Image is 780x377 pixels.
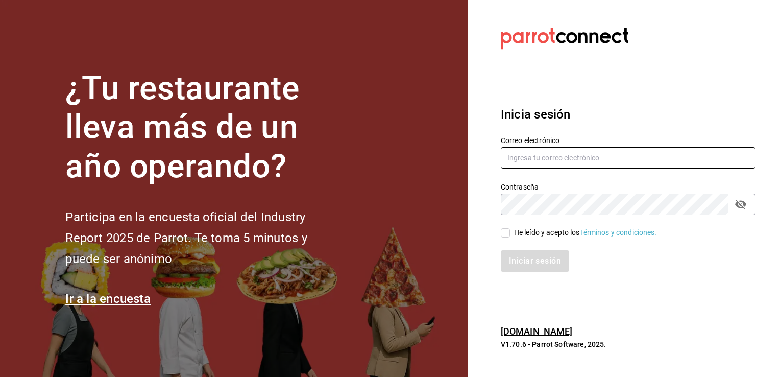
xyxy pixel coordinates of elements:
[501,326,573,337] a: [DOMAIN_NAME]
[501,136,755,144] label: Correo electrónico
[501,183,755,190] label: Contraseña
[501,339,755,349] p: V1.70.6 - Parrot Software, 2025.
[732,196,749,213] button: passwordField
[65,292,151,306] a: Ir a la encuesta
[501,105,755,124] h3: Inicia sesión
[501,147,755,169] input: Ingresa tu correo electrónico
[65,69,341,186] h1: ¿Tu restaurante lleva más de un año operando?
[580,228,657,237] a: Términos y condiciones.
[65,207,341,269] h2: Participa en la encuesta oficial del Industry Report 2025 de Parrot. Te toma 5 minutos y puede se...
[514,227,657,238] div: He leído y acepto los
